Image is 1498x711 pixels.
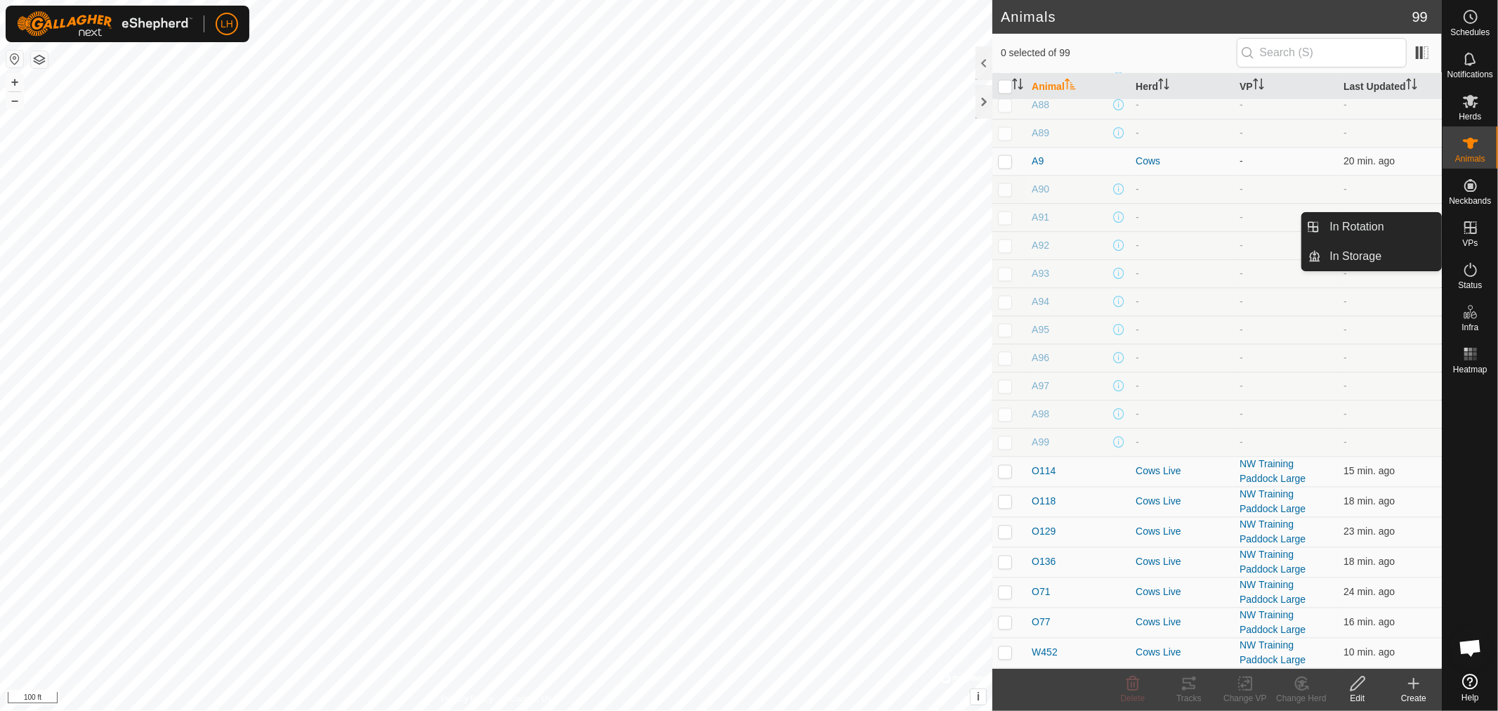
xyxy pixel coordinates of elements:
span: i [977,691,980,703]
div: - [1136,183,1228,197]
p-sorticon: Activate to sort [1012,81,1023,92]
app-display-virtual-paddock-transition: - [1240,100,1243,111]
div: - [1136,407,1228,422]
span: - [1343,353,1347,364]
a: NW Training Paddock Large [1240,580,1306,606]
div: - [1136,295,1228,310]
span: In Storage [1330,248,1382,265]
button: Map Layers [31,51,48,68]
span: W452 [1032,646,1058,660]
span: Heatmap [1453,365,1487,374]
div: Cows Live [1136,646,1228,660]
li: In Storage [1302,242,1441,270]
div: - [1136,98,1228,113]
span: A96 [1032,351,1049,366]
span: 0 selected of 99 [1001,46,1237,60]
a: NW Training Paddock Large [1240,459,1306,485]
app-display-virtual-paddock-transition: - [1240,437,1243,448]
span: VPs [1462,239,1478,247]
span: Sep 27, 2025, 12:08 AM [1343,587,1395,598]
span: - [1343,409,1347,420]
span: Sep 27, 2025, 12:14 AM [1343,496,1395,507]
a: In Rotation [1322,213,1442,241]
app-display-virtual-paddock-transition: - [1240,184,1243,195]
span: LH [221,17,233,32]
span: Neckbands [1449,197,1491,205]
app-display-virtual-paddock-transition: - [1240,156,1243,167]
div: Edit [1329,692,1386,705]
img: Gallagher Logo [17,11,192,37]
app-display-virtual-paddock-transition: - [1240,409,1243,420]
div: Change VP [1217,692,1273,705]
div: - [1136,126,1228,141]
app-display-virtual-paddock-transition: - [1240,128,1243,139]
span: A98 [1032,407,1049,422]
span: 99 [1412,6,1428,27]
div: Cows [1136,155,1228,169]
button: + [6,74,23,91]
span: A94 [1032,295,1049,310]
span: Help [1461,693,1479,702]
span: Notifications [1447,70,1493,79]
th: Herd [1130,73,1234,100]
span: - [1343,268,1347,280]
a: NW Training Paddock Large [1240,549,1306,575]
span: A88 [1032,98,1049,113]
app-display-virtual-paddock-transition: - [1240,268,1243,280]
div: Cows Live [1136,555,1228,570]
span: Status [1458,281,1482,289]
span: Infra [1461,323,1478,332]
a: Contact Us [510,693,551,705]
span: A95 [1032,323,1049,338]
div: - [1136,436,1228,450]
span: Sep 27, 2025, 12:09 AM [1343,526,1395,537]
a: In Storage [1322,242,1442,270]
app-display-virtual-paddock-transition: - [1240,325,1243,336]
span: O118 [1032,495,1056,509]
a: Help [1443,668,1498,707]
app-display-virtual-paddock-transition: - [1240,353,1243,364]
a: NW Training Paddock Large [1240,489,1306,515]
div: Cows Live [1136,464,1228,479]
a: NW Training Paddock Large [1240,519,1306,545]
span: Herds [1459,112,1481,121]
div: - [1136,323,1228,338]
span: In Rotation [1330,218,1384,235]
th: VP [1234,73,1338,100]
span: A90 [1032,183,1049,197]
p-sorticon: Activate to sort [1065,81,1076,92]
div: Cows Live [1136,585,1228,600]
span: - [1343,437,1347,448]
span: - [1343,296,1347,308]
div: Tracks [1161,692,1217,705]
div: Cows Live [1136,525,1228,540]
th: Last Updated [1338,73,1442,100]
span: A93 [1032,267,1049,282]
span: - [1343,100,1347,111]
app-display-virtual-paddock-transition: - [1240,212,1243,223]
span: A99 [1032,436,1049,450]
button: i [971,689,986,705]
span: O77 [1032,615,1050,630]
div: - [1136,239,1228,254]
app-display-virtual-paddock-transition: - [1240,381,1243,392]
button: Reset Map [6,51,23,67]
span: - [1343,184,1347,195]
h2: Animals [1001,8,1412,25]
div: Cows Live [1136,495,1228,509]
li: In Rotation [1302,213,1441,241]
span: Sep 27, 2025, 12:14 AM [1343,556,1395,568]
div: - [1136,351,1228,366]
a: Privacy Policy [441,693,494,705]
div: Create [1386,692,1442,705]
app-display-virtual-paddock-transition: - [1240,240,1243,252]
div: Cows Live [1136,615,1228,630]
span: - [1343,325,1347,336]
app-display-virtual-paddock-transition: - [1240,296,1243,308]
div: - [1136,379,1228,394]
div: - [1136,211,1228,226]
span: A97 [1032,379,1049,394]
span: Schedules [1450,28,1490,37]
div: Open chat [1450,627,1492,669]
span: Delete [1121,693,1145,703]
